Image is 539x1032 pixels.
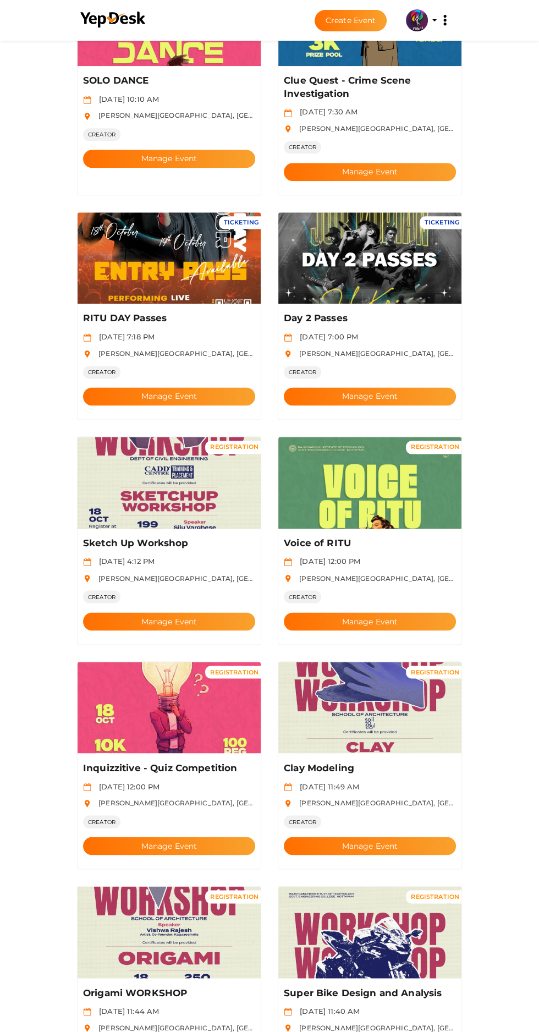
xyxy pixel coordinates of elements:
img: location.svg [83,799,91,808]
span: CREATOR [284,815,321,828]
span: CREATOR [83,128,120,141]
span: CREATOR [83,815,120,828]
button: Manage Event [284,837,456,855]
img: location.svg [284,574,292,583]
span: CREATOR [83,366,120,378]
button: Manage Event [83,837,255,855]
button: Manage Event [83,387,255,405]
span: TICKETING [224,218,258,226]
img: W6SV3SIL_normal.jpeg [278,437,461,529]
span: [DATE] 7:00 PM [294,332,358,341]
img: location.svg [284,125,292,133]
span: [DATE] 11:44 AM [94,1006,159,1015]
span: CREATOR [83,590,120,603]
img: 6G0HBT4I_normal.jpeg [78,662,261,754]
span: [DATE] 7:18 PM [94,332,155,341]
span: [DATE] 12:00 PM [94,782,159,791]
img: BCWRPF0X_normal.jpeg [278,886,461,978]
p: RITU DAY Passes [83,312,252,325]
p: Clay Modeling [284,761,453,775]
img: location.svg [83,574,91,583]
img: calendar.svg [284,109,292,117]
img: calendar.svg [284,783,292,791]
img: AXV9SPF2_normal.jpeg [78,886,261,978]
img: calendar.svg [284,333,292,342]
span: [DATE] 11:40 AM [294,1006,360,1015]
span: [DATE] 12:00 PM [294,557,360,566]
span: [DATE] 10:10 AM [94,95,159,103]
p: Clue Quest - Crime Scene Investigation [284,74,453,101]
button: Manage Event [284,163,456,181]
span: TICKETING [425,218,459,226]
img: location.svg [284,1024,292,1032]
img: calendar.svg [83,783,91,791]
p: Inquizzitive - Quiz Competition [83,761,252,775]
span: CREATOR [284,141,321,153]
img: location.svg [83,350,91,358]
span: [DATE] 11:49 AM [294,782,359,791]
p: Sketch Up Workshop [83,537,252,550]
span: REGISTRATION [411,668,459,676]
p: Super Bike Design and Analysis [284,986,453,1000]
span: CREATOR [284,366,321,378]
span: REGISTRATION [210,892,258,900]
button: Create Event [315,10,387,31]
span: REGISTRATION [411,892,459,900]
span: REGISTRATION [210,668,258,676]
img: location.svg [83,112,91,120]
span: REGISTRATION [411,443,459,451]
p: Day 2 Passes [284,312,453,325]
img: calendar.svg [83,1007,91,1015]
img: calendar.svg [83,96,91,104]
p: Voice of RITU [284,537,453,550]
img: calendar.svg [83,333,91,342]
img: VJDE0LPT_normal.jpeg [78,212,261,304]
span: REGISTRATION [210,443,258,451]
img: O0VONSLB_normal.jpeg [78,437,261,529]
p: SOLO DANCE [83,74,252,87]
img: calendar.svg [83,558,91,566]
span: [DATE] 4:12 PM [94,557,155,566]
img: location.svg [284,799,292,808]
button: Manage Event [284,612,456,630]
p: Origami WORKSHOP [83,986,252,1000]
img: location.svg [83,1024,91,1032]
img: 5BK8ZL5P_small.png [406,9,428,31]
span: CREATOR [284,590,321,603]
button: Manage Event [83,612,255,630]
button: Manage Event [284,387,456,405]
img: calendar.svg [284,558,292,566]
img: calendar.svg [284,1007,292,1015]
span: [DATE] 7:30 AM [294,107,358,116]
img: location.svg [284,350,292,358]
img: EI0BNI7B_normal.jpeg [278,662,461,754]
button: Manage Event [83,150,255,168]
img: TZXRLSLR_normal.png [278,212,461,304]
